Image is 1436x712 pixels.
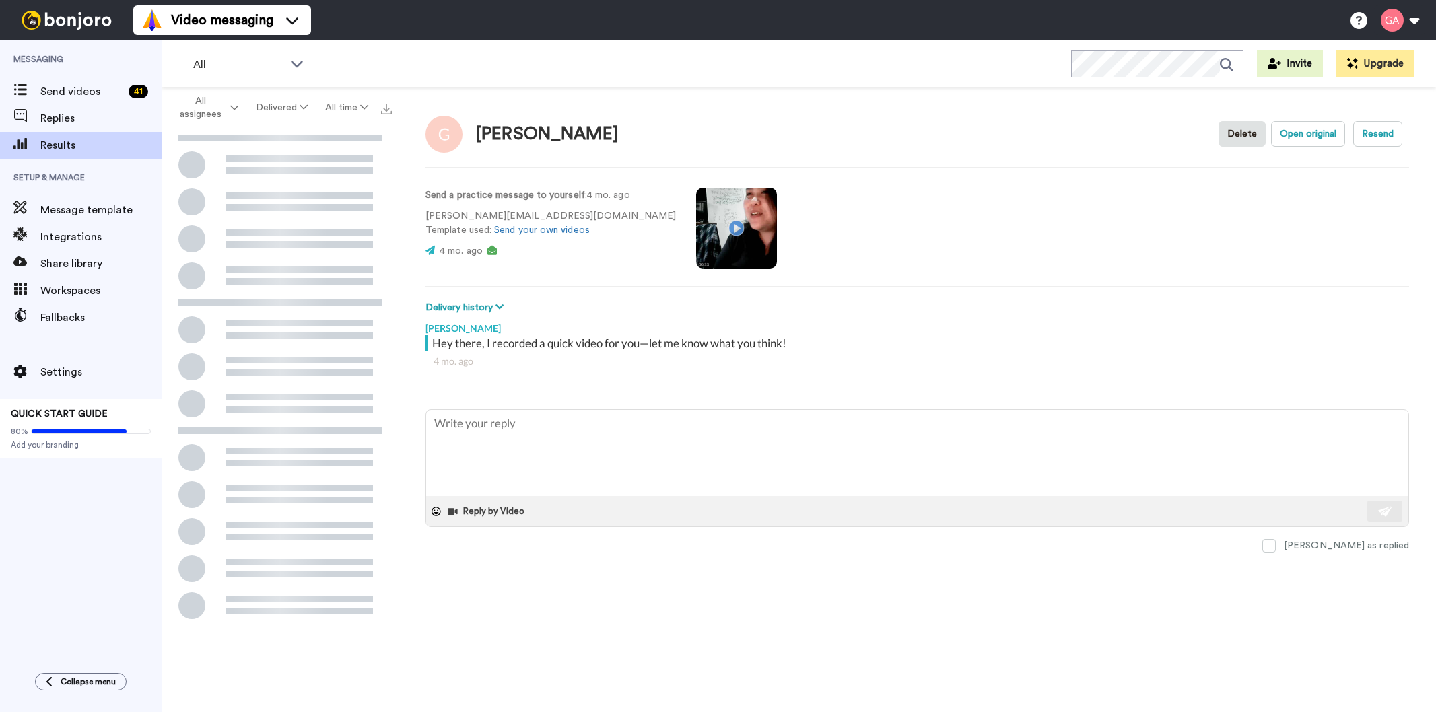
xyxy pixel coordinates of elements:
[40,256,162,272] span: Share library
[247,96,316,120] button: Delivered
[40,83,123,100] span: Send videos
[377,98,396,118] button: Export all results that match these filters now.
[432,335,1406,351] div: Hey there, I recorded a quick video for you—let me know what you think!
[40,310,162,326] span: Fallbacks
[40,110,162,127] span: Replies
[11,426,28,437] span: 80%
[141,9,163,31] img: vm-color.svg
[164,89,247,127] button: All assignees
[381,104,392,114] img: export.svg
[193,57,283,73] span: All
[40,229,162,245] span: Integrations
[129,85,148,98] div: 41
[1271,121,1345,147] button: Open original
[61,676,116,687] span: Collapse menu
[40,283,162,299] span: Workspaces
[425,188,676,203] p: : 4 mo. ago
[35,673,127,690] button: Collapse menu
[173,94,228,121] span: All assignees
[425,315,1409,335] div: [PERSON_NAME]
[425,190,585,200] strong: Send a practice message to yourself
[16,11,117,30] img: bj-logo-header-white.svg
[425,116,463,153] img: Image of Gilda
[425,300,508,315] button: Delivery history
[1336,50,1414,77] button: Upgrade
[1378,506,1393,517] img: send-white.svg
[425,209,676,238] p: [PERSON_NAME][EMAIL_ADDRESS][DOMAIN_NAME] Template used:
[446,501,528,522] button: Reply by Video
[1257,50,1323,77] button: Invite
[171,11,273,30] span: Video messaging
[40,137,162,153] span: Results
[434,355,1401,368] div: 4 mo. ago
[440,246,483,256] span: 4 mo. ago
[316,96,377,120] button: All time
[494,225,590,235] a: Send your own videos
[40,364,162,380] span: Settings
[11,409,108,419] span: QUICK START GUIDE
[1284,539,1409,553] div: [PERSON_NAME] as replied
[476,124,619,144] div: [PERSON_NAME]
[1353,121,1402,147] button: Resend
[1219,121,1266,147] button: Delete
[11,439,151,450] span: Add your branding
[40,202,162,218] span: Message template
